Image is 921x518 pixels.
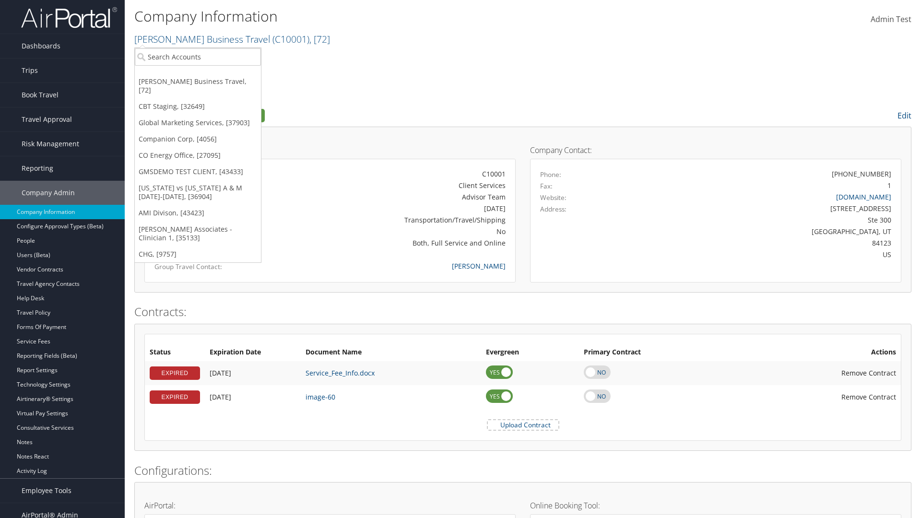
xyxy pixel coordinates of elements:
[897,110,911,121] a: Edit
[22,34,60,58] span: Dashboards
[579,344,732,361] th: Primary Contract
[150,366,200,380] div: EXPIRED
[276,203,506,213] div: [DATE]
[134,6,652,26] h1: Company Information
[210,369,296,377] div: Add/Edit Date
[887,180,891,190] div: 1
[144,146,516,154] h4: Account Details:
[145,344,205,361] th: Status
[135,221,261,246] a: [PERSON_NAME] Associates - Clinician 1, [35133]
[22,479,71,503] span: Employee Tools
[22,181,75,205] span: Company Admin
[135,205,261,221] a: AMI Divison, [43423]
[276,169,506,179] div: C10001
[135,48,261,66] input: Search Accounts
[276,192,506,202] div: Advisor Team
[135,246,261,262] a: CHG, [9757]
[22,83,59,107] span: Book Travel
[306,368,375,377] a: Service_Fee_Info.docx
[732,344,901,361] th: Actions
[134,33,330,46] a: [PERSON_NAME] Business Travel
[135,115,261,131] a: Global Marketing Services, [37903]
[134,304,911,320] h2: Contracts:
[530,146,901,154] h4: Company Contact:
[832,364,841,382] i: Remove Contract
[154,262,262,271] label: Group Travel Contact:
[22,59,38,82] span: Trips
[144,502,516,509] h4: AirPortal:
[309,33,330,46] span: , [ 72 ]
[871,14,911,24] span: Admin Test
[276,180,506,190] div: Client Services
[832,388,841,406] i: Remove Contract
[210,392,231,401] span: [DATE]
[540,204,567,214] label: Address:
[21,6,117,29] img: airportal-logo.png
[481,344,579,361] th: Evergreen
[306,392,335,401] a: image-60
[135,73,261,98] a: [PERSON_NAME] Business Travel, [72]
[841,368,896,377] span: Remove Contract
[134,107,648,123] h2: Company Profile:
[276,226,506,236] div: No
[134,462,911,479] h2: Configurations:
[210,368,231,377] span: [DATE]
[540,193,567,202] label: Website:
[452,261,506,271] a: [PERSON_NAME]
[22,132,79,156] span: Risk Management
[530,502,901,509] h4: Online Booking Tool:
[276,215,506,225] div: Transportation/Travel/Shipping
[276,238,506,248] div: Both, Full Service and Online
[841,392,896,401] span: Remove Contract
[205,344,301,361] th: Expiration Date
[832,169,891,179] div: [PHONE_NUMBER]
[135,164,261,180] a: GMSDEMO TEST CLIENT, [43433]
[871,5,911,35] a: Admin Test
[540,170,561,179] label: Phone:
[135,147,261,164] a: CO Energy Office, [27095]
[135,180,261,205] a: [US_STATE] vs [US_STATE] A & M [DATE]-[DATE], [36904]
[632,215,892,225] div: Ste 300
[540,181,553,191] label: Fax:
[135,98,261,115] a: CBT Staging, [32649]
[150,390,200,404] div: EXPIRED
[632,238,892,248] div: 84123
[210,393,296,401] div: Add/Edit Date
[836,192,891,201] a: [DOMAIN_NAME]
[632,203,892,213] div: [STREET_ADDRESS]
[632,249,892,259] div: US
[632,226,892,236] div: [GEOGRAPHIC_DATA], UT
[22,107,72,131] span: Travel Approval
[22,156,53,180] span: Reporting
[488,420,558,430] label: Upload Contract
[272,33,309,46] span: ( C10001 )
[301,344,481,361] th: Document Name
[135,131,261,147] a: Companion Corp, [4056]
